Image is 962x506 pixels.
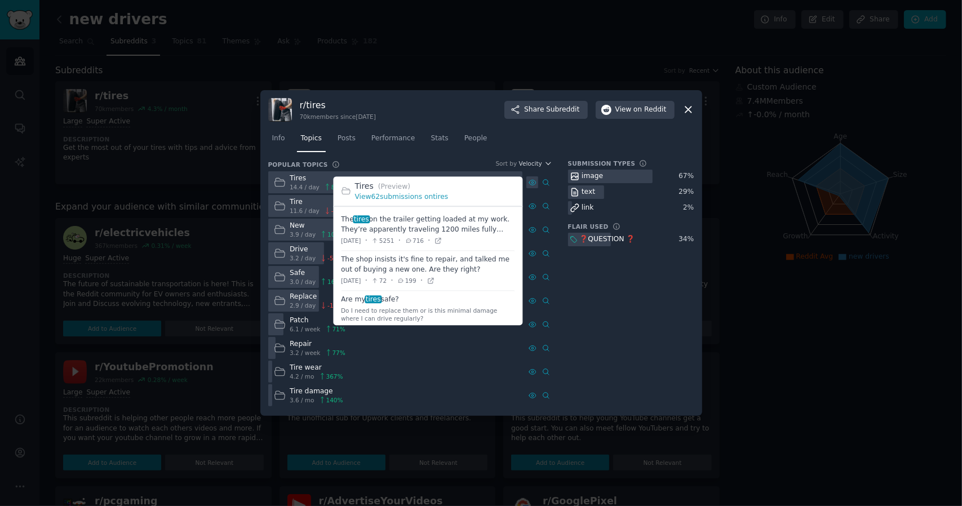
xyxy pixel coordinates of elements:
[496,159,517,167] div: Sort by
[268,130,289,153] a: Info
[341,307,515,323] div: Do I need to replace them or is this minimal damage where I can drive regularly?
[524,105,579,115] span: Share
[582,187,595,197] div: text
[334,130,360,153] a: Posts
[519,159,542,167] span: Velocity
[371,134,415,144] span: Performance
[679,187,694,197] div: 29 %
[290,372,314,380] span: 4.2 / mo
[397,277,416,285] span: 199
[582,171,603,181] div: image
[371,325,383,332] span: 7
[464,134,487,144] span: People
[393,325,409,332] span: 13
[367,130,419,153] a: Performance
[327,254,339,262] span: -5 %
[460,130,491,153] a: People
[268,161,328,168] h3: Popular Topics
[431,134,449,144] span: Stats
[290,174,341,184] div: Tires
[341,237,361,245] span: [DATE]
[615,105,667,115] span: View
[290,245,339,255] div: Drive
[290,230,316,238] span: 3.9 / day
[355,193,449,201] a: View62submissions ontires
[300,113,376,121] div: 70k members since [DATE]
[290,183,320,191] span: 14.4 / day
[290,339,345,349] div: Repair
[428,235,430,247] span: ·
[568,159,636,167] h3: Submission Types
[398,235,401,247] span: ·
[327,278,340,286] span: 16 %
[290,268,341,278] div: Safe
[297,130,326,153] a: Topics
[427,130,453,153] a: Stats
[272,134,285,144] span: Info
[371,277,387,285] span: 72
[546,105,579,115] span: Subreddit
[338,134,356,144] span: Posts
[290,363,343,373] div: Tire wear
[290,197,347,207] div: Tire
[568,223,609,230] h3: Flair Used
[683,203,694,213] div: 2 %
[519,159,552,167] button: Velocity
[365,235,367,247] span: ·
[290,316,345,326] div: Patch
[679,171,694,181] div: 67 %
[504,101,587,119] button: ShareSubreddit
[387,323,389,335] span: ·
[326,396,343,404] span: 140 %
[582,203,594,213] div: link
[290,387,343,397] div: Tire damage
[341,325,361,332] span: [DATE]
[679,234,694,245] div: 34 %
[580,234,635,245] div: ❓QUESTION ❓
[290,221,341,231] div: New
[327,230,340,238] span: 10 %
[268,98,292,122] img: tires
[365,323,367,335] span: ·
[290,349,321,357] span: 3.2 / week
[326,372,343,380] span: 367 %
[290,207,320,215] span: 11.6 / day
[290,325,321,333] span: 6.1 / week
[341,277,361,285] span: [DATE]
[391,275,393,287] span: ·
[290,254,316,262] span: 3.2 / day
[290,278,316,286] span: 3.0 / day
[290,396,314,404] span: 3.6 / mo
[378,183,410,190] span: (Preview)
[633,105,666,115] span: on Reddit
[420,275,423,287] span: ·
[355,180,515,192] h2: Tires
[413,323,415,335] span: ·
[290,292,343,302] div: Replace
[301,134,322,144] span: Topics
[596,101,675,119] button: Viewon Reddit
[290,301,316,309] span: 2.9 / day
[365,275,367,287] span: ·
[405,237,424,245] span: 716
[333,349,345,357] span: 77 %
[371,237,394,245] span: 5251
[327,301,343,309] span: -18 %
[300,99,376,111] h3: r/ tires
